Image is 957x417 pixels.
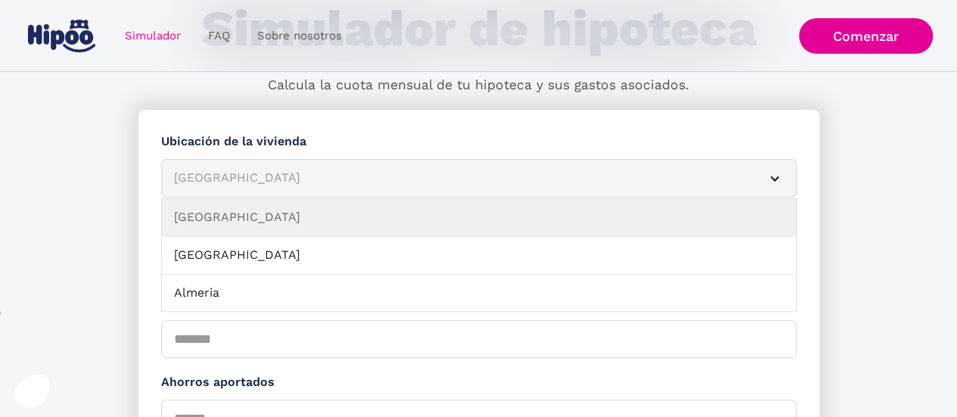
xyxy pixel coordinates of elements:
nav: [GEOGRAPHIC_DATA] [161,198,797,312]
p: Calcula la cuota mensual de tu hipoteca y sus gastos asociados. [268,76,689,95]
label: Ahorros aportados [161,373,797,392]
a: Comenzar [799,18,933,54]
a: home [25,14,99,58]
a: Almeria [162,275,796,313]
a: [GEOGRAPHIC_DATA] [162,237,796,275]
article: [GEOGRAPHIC_DATA] [161,159,797,198]
a: Simulador [111,21,194,51]
a: Sobre nosotros [244,21,356,51]
a: FAQ [194,21,244,51]
label: Ubicación de la vivienda [161,132,797,151]
div: [GEOGRAPHIC_DATA] [174,169,747,188]
a: [GEOGRAPHIC_DATA] [162,199,796,237]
